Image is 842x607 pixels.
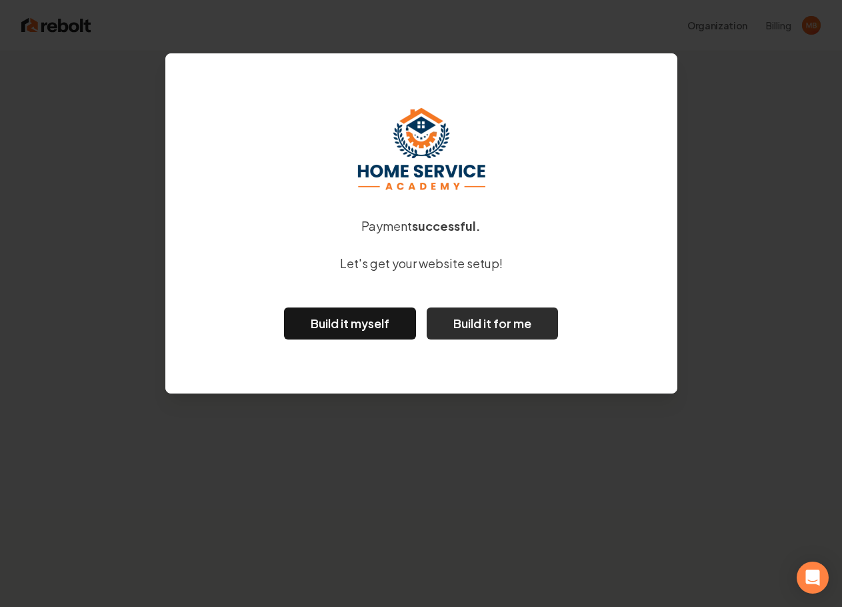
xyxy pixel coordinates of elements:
strong: successful. [412,218,481,233]
button: Build it for me [427,308,558,340]
a: Build it myself [284,308,416,340]
img: HSA Logo [357,107,485,190]
div: Open Intercom Messenger [797,562,829,594]
p: Payment Let's get your website setup! [340,217,503,273]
